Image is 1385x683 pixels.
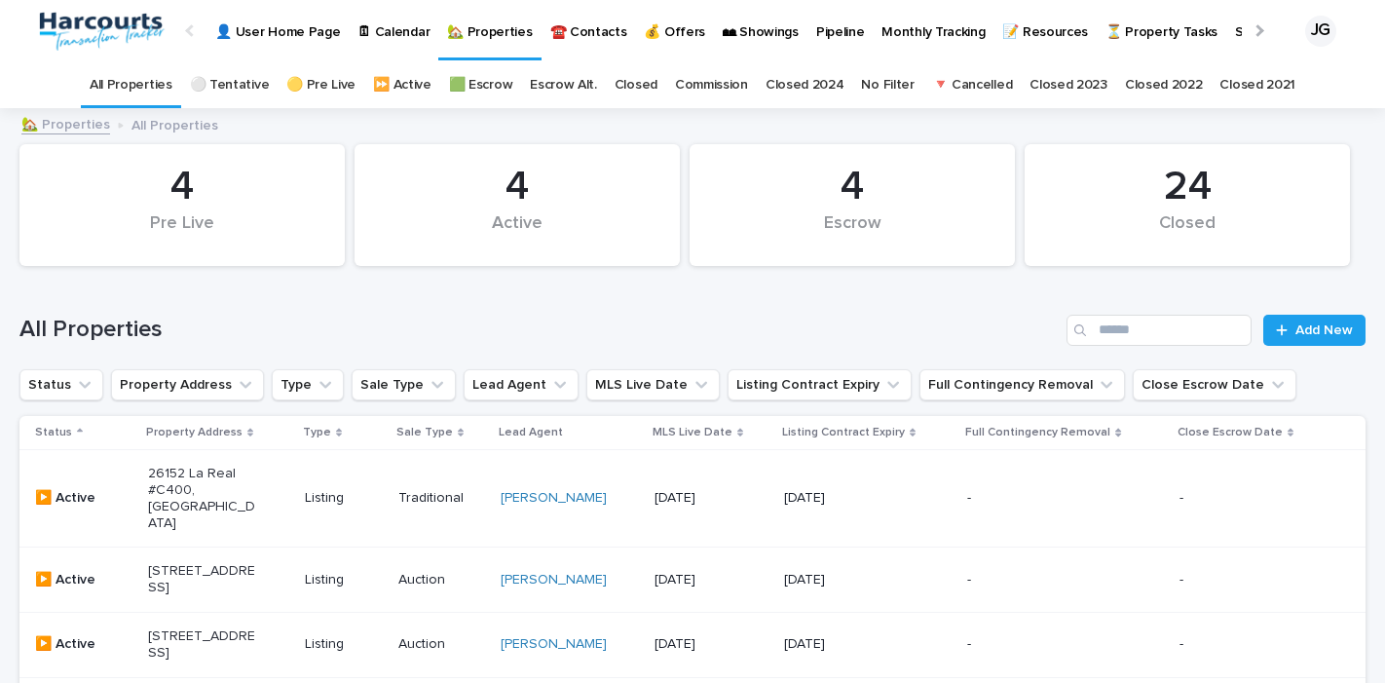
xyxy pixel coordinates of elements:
[675,62,748,108] a: Commission
[501,490,607,507] a: [PERSON_NAME]
[932,62,1013,108] a: 🔻 Cancelled
[501,572,607,588] a: [PERSON_NAME]
[919,369,1125,400] button: Full Contingency Removal
[1179,572,1288,588] p: -
[388,213,647,254] div: Active
[784,636,892,653] p: [DATE]
[39,12,166,51] img: aRr5UT5PQeWb03tlxx4P
[1029,62,1107,108] a: Closed 2023
[19,316,1059,344] h1: All Properties
[1179,636,1288,653] p: -
[21,112,110,134] a: 🏡 Properties
[1058,213,1317,254] div: Closed
[1305,16,1336,47] div: JG
[90,62,172,108] a: All Properties
[967,572,1075,588] p: -
[1295,323,1353,337] span: Add New
[728,369,912,400] button: Listing Contract Expiry
[1133,369,1296,400] button: Close Escrow Date
[449,62,513,108] a: 🟩 Escrow
[131,113,218,134] p: All Properties
[1067,315,1252,346] input: Search
[396,422,453,443] p: Sale Type
[398,490,485,507] p: Traditional
[53,213,312,254] div: Pre Live
[148,628,256,662] p: [STREET_ADDRESS]
[766,62,844,108] a: Closed 2024
[1219,62,1295,108] a: Closed 2021
[148,563,256,596] p: [STREET_ADDRESS]
[655,490,763,507] p: [DATE]
[35,636,132,653] p: ▶️ Active
[398,636,485,653] p: Auction
[286,62,356,108] a: 🟡 Pre Live
[352,369,456,400] button: Sale Type
[499,422,563,443] p: Lead Agent
[305,490,383,507] p: Listing
[1178,422,1283,443] p: Close Escrow Date
[965,422,1110,443] p: Full Contingency Removal
[530,62,597,108] a: Escrow Alt.
[272,369,344,400] button: Type
[388,163,647,211] div: 4
[784,490,892,507] p: [DATE]
[723,213,982,254] div: Escrow
[303,422,331,443] p: Type
[653,422,732,443] p: MLS Live Date
[190,62,270,108] a: ⚪️ Tentative
[35,422,72,443] p: Status
[723,163,982,211] div: 4
[967,490,1075,507] p: -
[655,572,763,588] p: [DATE]
[398,572,485,588] p: Auction
[146,422,243,443] p: Property Address
[1263,315,1366,346] a: Add New
[1125,62,1203,108] a: Closed 2022
[111,369,264,400] button: Property Address
[1058,163,1317,211] div: 24
[615,62,657,108] a: Closed
[19,612,1366,677] tr: ▶️ Active[STREET_ADDRESS]ListingAuction[PERSON_NAME] [DATE][DATE]--
[655,636,763,653] p: [DATE]
[19,450,1366,548] tr: ▶️ Active26152 La Real #C400, [GEOGRAPHIC_DATA]ListingTraditional[PERSON_NAME] [DATE][DATE]--
[373,62,431,108] a: ⏩ Active
[19,369,103,400] button: Status
[305,572,383,588] p: Listing
[784,572,892,588] p: [DATE]
[501,636,607,653] a: [PERSON_NAME]
[305,636,383,653] p: Listing
[53,163,312,211] div: 4
[19,548,1366,613] tr: ▶️ Active[STREET_ADDRESS]ListingAuction[PERSON_NAME] [DATE][DATE]--
[35,572,132,588] p: ▶️ Active
[464,369,579,400] button: Lead Agent
[967,636,1075,653] p: -
[782,422,905,443] p: Listing Contract Expiry
[586,369,720,400] button: MLS Live Date
[1179,490,1288,507] p: -
[35,490,132,507] p: ▶️ Active
[861,62,914,108] a: No Filter
[148,466,256,531] p: 26152 La Real #C400, [GEOGRAPHIC_DATA]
